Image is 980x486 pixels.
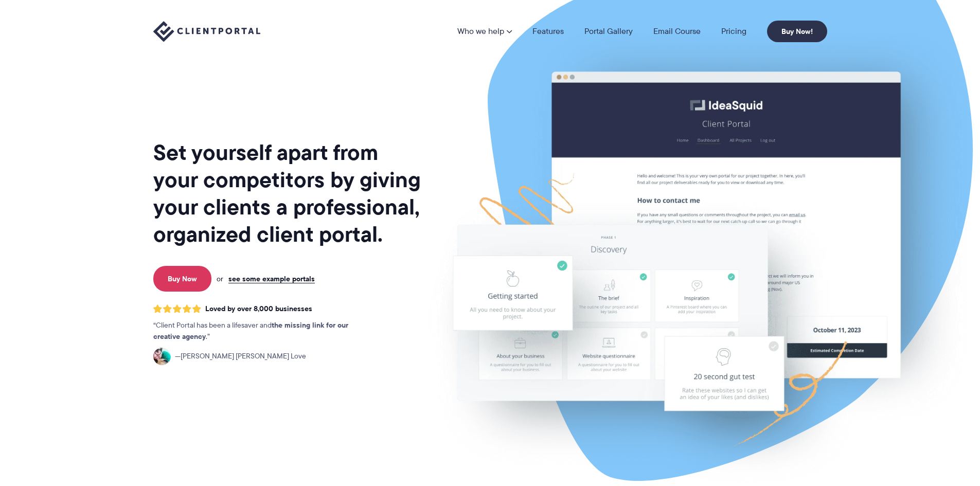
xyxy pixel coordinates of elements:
[584,27,633,35] a: Portal Gallery
[457,27,512,35] a: Who we help
[153,319,348,342] strong: the missing link for our creative agency
[153,139,423,248] h1: Set yourself apart from your competitors by giving your clients a professional, organized client ...
[205,304,312,313] span: Loved by over 8,000 businesses
[653,27,701,35] a: Email Course
[228,274,315,283] a: see some example portals
[217,274,223,283] span: or
[767,21,827,42] a: Buy Now!
[532,27,564,35] a: Features
[153,266,211,292] a: Buy Now
[175,351,306,362] span: [PERSON_NAME] [PERSON_NAME] Love
[153,320,369,343] p: Client Portal has been a lifesaver and .
[721,27,746,35] a: Pricing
